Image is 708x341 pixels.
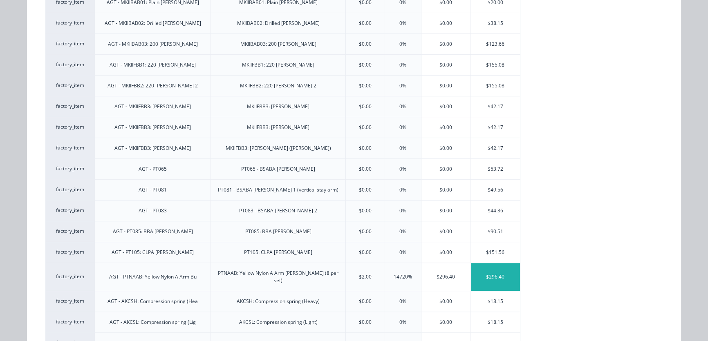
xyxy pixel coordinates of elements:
[45,117,94,138] div: factory_item
[359,273,372,281] div: $2.00
[421,180,471,200] div: $0.00
[471,201,520,221] div: $44.36
[359,103,372,110] div: $0.00
[113,228,193,235] div: AGT - PT085: BBA [PERSON_NAME]
[226,145,331,152] div: MKIIFBB3: [PERSON_NAME] ([PERSON_NAME])
[45,75,94,96] div: factory_item
[399,40,406,48] div: 0%
[239,207,317,214] div: PT083 - BSABA [PERSON_NAME] 2
[241,165,315,173] div: PT065 - BSABA [PERSON_NAME]
[399,103,406,110] div: 0%
[45,242,94,263] div: factory_item
[108,298,198,305] div: AGT - AKCSH: Compression spring (Hea
[45,200,94,221] div: factory_item
[242,61,314,69] div: MKIIFBB1: 220 [PERSON_NAME]
[399,20,406,27] div: 0%
[237,298,320,305] div: AKCSH: Compression spring (Heavy)
[399,61,406,69] div: 0%
[218,186,338,194] div: PT081 - BSABA [PERSON_NAME] 1 (vertical stay arm)
[359,207,372,214] div: $0.00
[359,61,372,69] div: $0.00
[471,34,520,54] div: $123.66
[359,40,372,48] div: $0.00
[105,20,201,27] div: AGT - MKIIBAB02: Drilled [PERSON_NAME]
[247,103,309,110] div: MKIIFBB3: [PERSON_NAME]
[399,249,406,256] div: 0%
[471,263,520,291] div: $296.40
[471,242,520,263] div: $151.56
[471,117,520,138] div: $42.17
[359,186,372,194] div: $0.00
[359,20,372,27] div: $0.00
[399,186,406,194] div: 0%
[240,40,316,48] div: MKIIBAB03: 200 [PERSON_NAME]
[45,221,94,242] div: factory_item
[399,298,406,305] div: 0%
[112,249,194,256] div: AGT - PT105: CLPA [PERSON_NAME]
[421,34,471,54] div: $0.00
[399,207,406,214] div: 0%
[114,103,191,110] div: AGT - MKIIFBB3: [PERSON_NAME]
[421,263,471,291] div: $296.40
[45,96,94,117] div: factory_item
[421,221,471,242] div: $0.00
[45,179,94,200] div: factory_item
[45,13,94,33] div: factory_item
[471,291,520,312] div: $18.15
[421,201,471,221] div: $0.00
[359,228,372,235] div: $0.00
[45,54,94,75] div: factory_item
[139,207,167,214] div: AGT - PT083
[139,165,167,173] div: AGT - PT065
[247,124,309,131] div: MKIIFBB3: [PERSON_NAME]
[471,159,520,179] div: $53.72
[45,33,94,54] div: factory_item
[359,298,372,305] div: $0.00
[109,273,197,281] div: AGT - PTNAAB: Yellow Nylon A Arm Bu
[421,138,471,158] div: $0.00
[217,270,339,284] div: PTNAAB: Yellow Nylon A Arm [PERSON_NAME] (8 per set)
[421,55,471,75] div: $0.00
[421,76,471,96] div: $0.00
[471,180,520,200] div: $49.56
[399,145,406,152] div: 0%
[421,242,471,263] div: $0.00
[359,249,372,256] div: $0.00
[359,145,372,152] div: $0.00
[471,76,520,96] div: $155.08
[239,319,318,326] div: AKCSL: Compression spring (Light)
[245,228,311,235] div: PT085: BBA [PERSON_NAME]
[394,273,412,281] div: 14720%
[359,82,372,89] div: $0.00
[244,249,312,256] div: PT105: CLPA [PERSON_NAME]
[45,312,94,332] div: factory_item
[45,158,94,179] div: factory_item
[45,138,94,158] div: factory_item
[240,82,316,89] div: MKIIFBB2: 220 [PERSON_NAME] 2
[471,312,520,332] div: $18.15
[399,165,406,173] div: 0%
[421,159,471,179] div: $0.00
[471,55,520,75] div: $155.08
[471,13,520,33] div: $38.15
[421,291,471,312] div: $0.00
[399,228,406,235] div: 0%
[45,263,94,291] div: factory_item
[45,291,94,312] div: factory_item
[114,145,191,152] div: AGT - MKIIFBB3: [PERSON_NAME]
[421,96,471,117] div: $0.00
[399,319,406,326] div: 0%
[471,221,520,242] div: $90.51
[108,40,198,48] div: AGT - MKIIBAB03: 200 [PERSON_NAME]
[110,61,196,69] div: AGT - MKIIFBB1: 220 [PERSON_NAME]
[237,20,320,27] div: MKIIBAB02: Drilled [PERSON_NAME]
[471,138,520,158] div: $42.17
[108,82,198,89] div: AGT - MKIIFBB2: 220 [PERSON_NAME] 2
[359,165,372,173] div: $0.00
[421,117,471,138] div: $0.00
[471,96,520,117] div: $42.17
[399,82,406,89] div: 0%
[139,186,167,194] div: AGT - PT081
[359,124,372,131] div: $0.00
[421,13,471,33] div: $0.00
